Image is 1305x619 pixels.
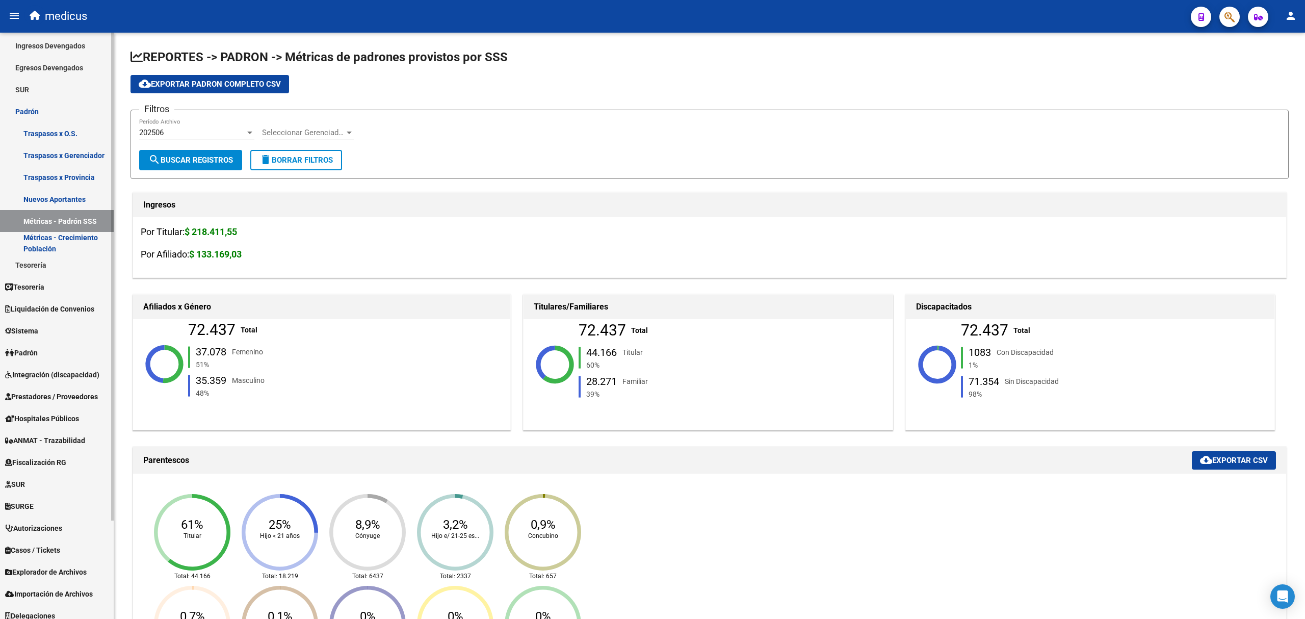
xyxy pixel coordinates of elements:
[916,299,1265,315] h1: Discapacitados
[529,573,557,580] text: Total: 657
[1005,375,1059,386] div: Sin Discapacidad
[5,479,25,490] span: SUR
[194,359,324,370] div: 51%
[148,153,161,166] mat-icon: search
[188,324,236,336] div: 72.437
[5,303,94,315] span: Liquidación de Convenios
[139,80,281,89] span: Exportar Padron Completo CSV
[534,299,882,315] h1: Titulares/Familiares
[967,388,1097,399] div: 98%
[5,281,44,293] span: Tesorería
[5,566,87,578] span: Explorador de Archivos
[355,518,380,532] text: 8,9%
[143,299,500,315] h1: Afiliados x Género
[143,452,1192,469] h1: Parentescos
[141,225,1278,239] h3: Por Titular:
[259,153,272,166] mat-icon: delete
[232,346,263,357] div: Femenino
[622,375,648,386] div: Familiar
[141,247,1278,262] h3: Por Afiliado:
[181,518,203,532] text: 61%
[1200,456,1268,465] span: Exportar CSV
[355,532,380,539] text: Cónyuge
[139,78,151,90] mat-icon: cloud_download
[5,413,79,424] span: Hospitales Públicos
[5,435,85,446] span: ANMAT - Trazabilidad
[967,359,1097,371] div: 1%
[586,347,617,357] div: 44.166
[1013,325,1030,336] div: Total
[196,347,226,357] div: 37.078
[259,156,333,165] span: Borrar Filtros
[584,388,715,399] div: 39%
[584,359,715,371] div: 60%
[8,10,20,22] mat-icon: menu
[174,573,211,580] text: Total: 44.166
[196,375,226,385] div: 35.359
[5,588,93,600] span: Importación de Archivos
[440,573,471,580] text: Total: 2337
[1285,10,1297,22] mat-icon: person
[969,347,991,357] div: 1083
[45,5,87,28] span: medicus
[586,376,617,386] div: 28.271
[184,532,201,539] text: Titular
[1200,454,1212,466] mat-icon: cloud_download
[139,128,164,137] span: 202506
[262,128,345,137] span: Seleccionar Gerenciador
[531,518,556,532] text: 0,9%
[5,325,38,337] span: Sistema
[528,532,558,539] text: Concubino
[139,150,242,170] button: Buscar Registros
[5,457,66,468] span: Fiscalización RG
[5,369,99,380] span: Integración (discapacidad)
[431,532,479,539] text: Hijo e/ 21-25 es...
[969,376,999,386] div: 71.354
[241,324,257,336] div: Total
[250,150,342,170] button: Borrar Filtros
[997,347,1054,358] div: Con Discapacidad
[185,226,237,237] strong: $ 218.411,55
[579,325,626,336] div: 72.437
[148,156,233,165] span: Buscar Registros
[622,347,643,358] div: Titular
[5,545,60,556] span: Casos / Tickets
[1270,584,1295,609] div: Open Intercom Messenger
[130,75,289,93] button: Exportar Padron Completo CSV
[5,523,62,534] span: Autorizaciones
[631,325,648,336] div: Total
[232,375,265,386] div: Masculino
[143,197,1276,213] h1: Ingresos
[5,501,34,512] span: SURGE
[5,347,38,358] span: Padrón
[352,573,383,580] text: Total: 6437
[194,388,324,399] div: 48%
[269,518,291,532] text: 25%
[5,391,98,402] span: Prestadores / Proveedores
[1192,451,1276,470] button: Exportar CSV
[189,249,242,260] strong: $ 133.169,03
[961,325,1008,336] div: 72.437
[443,518,468,532] text: 3,2%
[130,50,508,64] span: REPORTES -> PADRON -> Métricas de padrones provistos por SSS
[260,532,300,539] text: Hijo < 21 años
[139,102,174,116] h3: Filtros
[262,573,298,580] text: Total: 18.219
